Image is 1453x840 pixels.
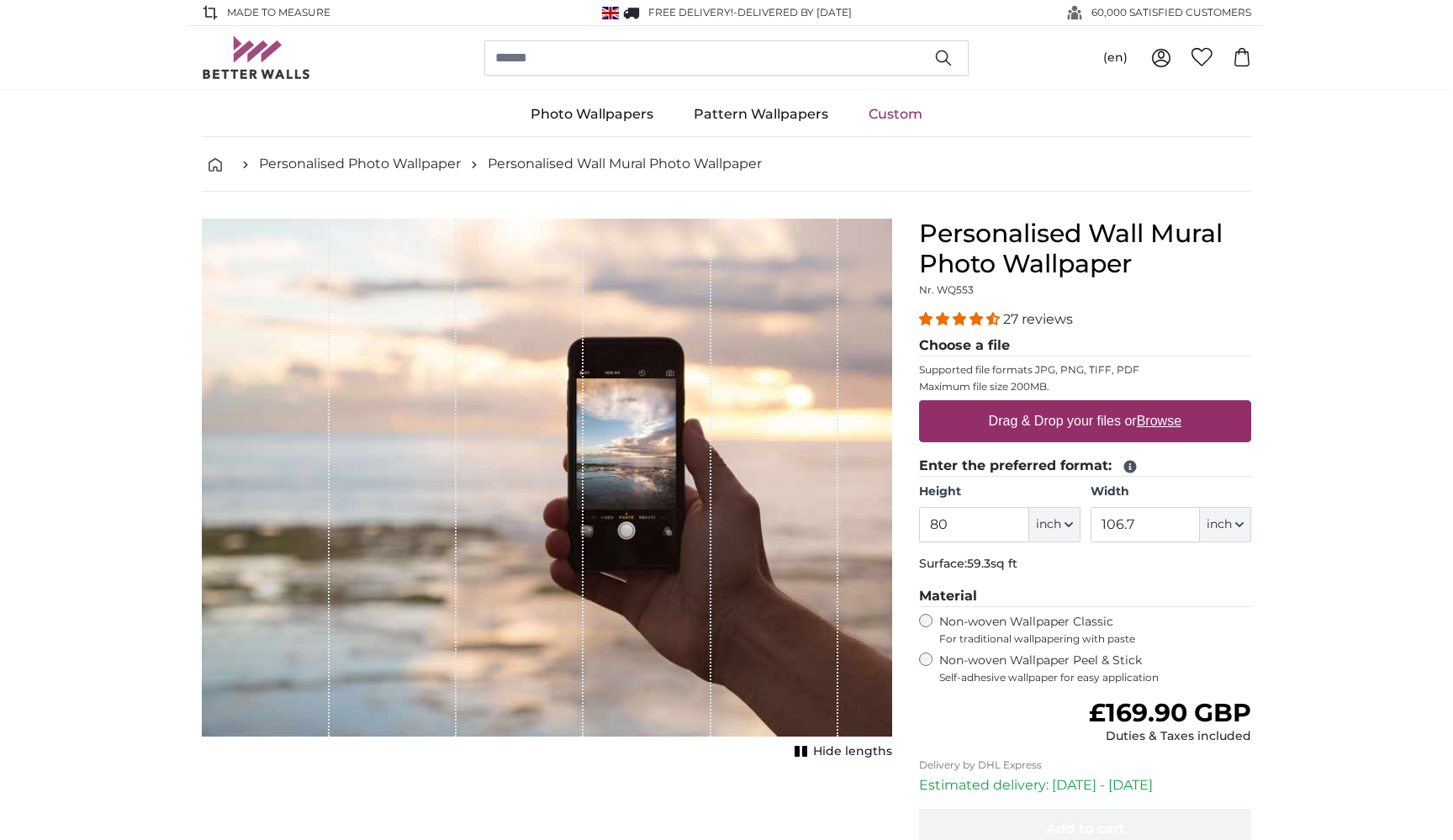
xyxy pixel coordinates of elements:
[919,283,974,296] span: Nr. WQ553
[982,404,1188,438] label: Drag & Drop your files or
[1089,697,1251,728] span: £169.90 GBP
[648,6,733,18] span: FREE delivery!
[510,92,674,136] a: Photo Wallpapers
[674,92,848,136] a: Pattern Wallpapers
[790,740,892,763] button: Hide lengths
[227,5,330,20] span: Made to Measure
[733,6,852,18] span: -
[967,556,1017,571] span: 59.3sq ft
[202,219,892,763] div: 1 of 1
[919,483,1080,500] label: Height
[939,632,1251,646] span: For traditional wallpapering with paste
[919,335,1251,357] legend: Choose a file
[1036,516,1061,533] span: inch
[1091,483,1251,500] label: Width
[202,36,311,79] img: Betterwalls
[1091,5,1251,20] span: 60,000 SATISFIED CUSTOMERS
[488,154,762,174] a: Personalised Wall Mural Photo Wallpaper
[737,6,852,18] span: Delivered by [DATE]
[259,154,461,174] a: Personalised Photo Wallpaper
[1090,43,1141,73] button: (en)
[919,775,1251,795] p: Estimated delivery: [DATE] - [DATE]
[919,380,1251,394] p: Maximum file size 200MB.
[1089,728,1251,745] div: Duties & Taxes included
[1137,414,1181,428] u: Browse
[202,137,1251,192] nav: breadcrumbs
[939,671,1251,684] span: Self-adhesive wallpaper for easy application
[939,614,1251,646] label: Non-woven Wallpaper Classic
[939,652,1251,684] label: Non-woven Wallpaper Peel & Stick
[919,311,1003,327] span: 4.41 stars
[919,758,1251,772] p: Delivery by DHL Express
[1029,507,1081,542] button: inch
[919,556,1251,573] p: Surface:
[1003,311,1073,327] span: 27 reviews
[1207,516,1232,533] span: inch
[1200,507,1251,542] button: inch
[919,586,1251,607] legend: Material
[602,7,619,19] img: United Kingdom
[919,219,1251,279] h1: Personalised Wall Mural Photo Wallpaper
[919,363,1251,377] p: Supported file formats JPG, PNG, TIFF, PDF
[919,456,1251,477] legend: Enter the preferred format:
[1046,821,1125,837] span: Add to cart
[813,743,892,760] span: Hide lengths
[848,92,943,136] a: Custom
